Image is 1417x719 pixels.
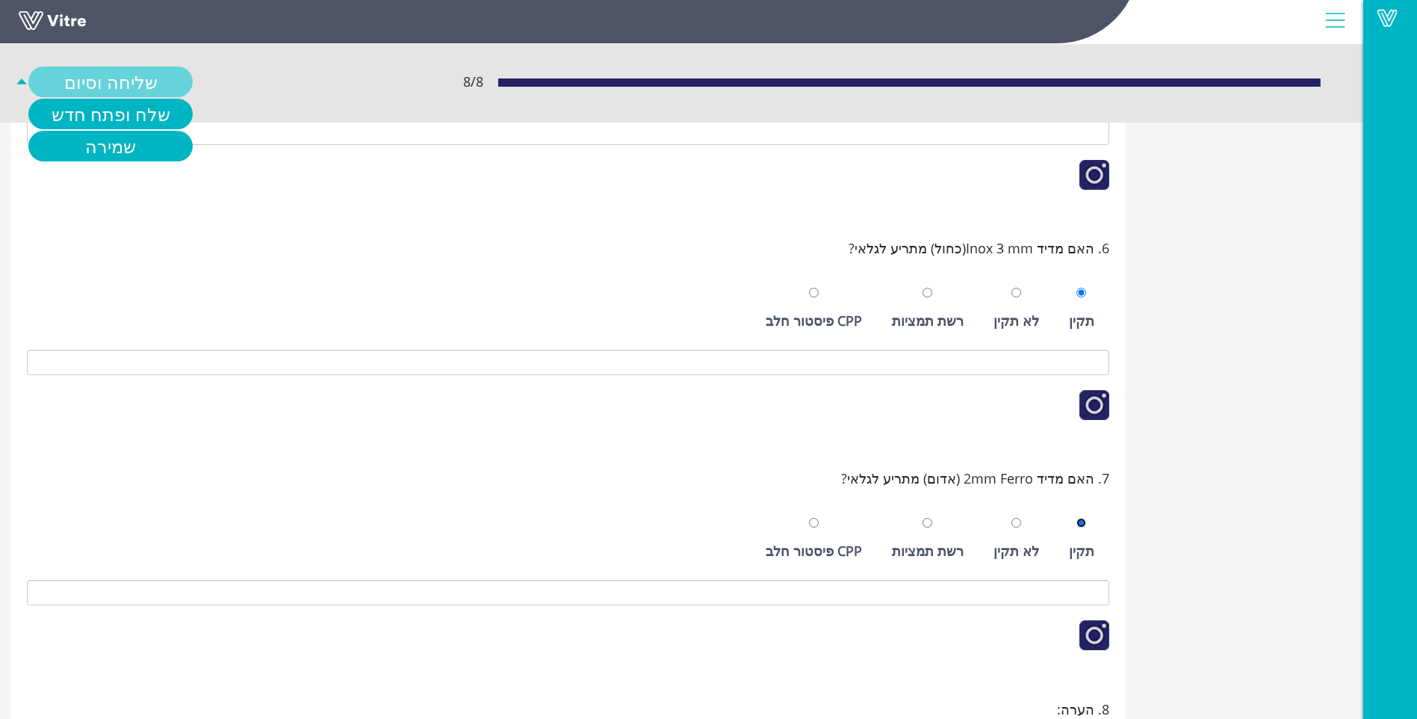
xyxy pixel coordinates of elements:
[463,71,483,92] span: 8 / 8
[849,238,1109,259] span: 6. האם מדיד Inox 3 mm(כחול) מתריע לגלאי?
[15,67,28,97] span: caret-up
[993,540,1039,561] div: לא תקין
[892,310,964,331] div: רשת תמציות
[993,310,1039,331] div: לא תקין
[1069,540,1094,561] div: תקין
[841,468,1109,489] span: 7. האם מדיד 2mm Ferro (אדום) מתריע לגלאי?
[28,131,193,161] a: שמירה
[766,540,862,561] div: CPP פיסטור חלב
[28,67,193,97] a: שליחה וסיום
[1069,310,1094,331] div: תקין
[28,99,193,129] a: שלח ופתח חדש
[892,540,964,561] div: רשת תמציות
[766,310,862,331] div: CPP פיסטור חלב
